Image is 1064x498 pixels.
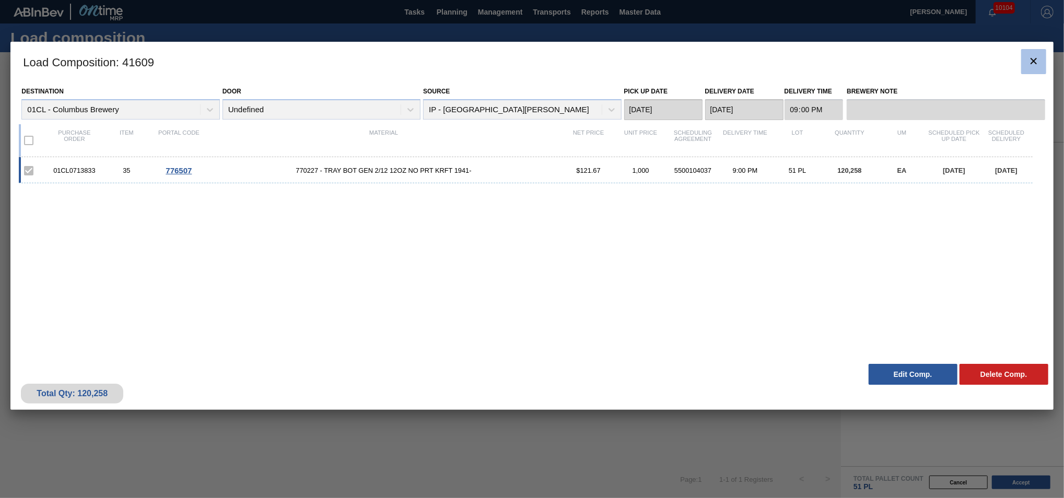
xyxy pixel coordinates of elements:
[876,129,928,151] div: UM
[205,167,562,174] span: 770227 - TRAY BOT GEN 2/12 12OZ NO PRT KRFT 1941-
[563,167,615,174] div: $121.67
[837,167,861,174] span: 120,258
[48,129,100,151] div: Purchase order
[705,99,784,120] input: mm/dd/yyyy
[100,129,153,151] div: Item
[624,88,668,95] label: Pick up Date
[153,129,205,151] div: Portal code
[771,129,824,151] div: Lot
[624,99,703,120] input: mm/dd/yyyy
[21,88,63,95] label: Destination
[615,129,667,151] div: Unit Price
[897,167,907,174] span: EA
[960,364,1048,385] button: Delete Comp.
[615,167,667,174] div: 1,000
[10,42,1053,81] h3: Load Composition : 41609
[771,167,824,174] div: 51 PL
[980,129,1033,151] div: Scheduled Delivery
[563,129,615,151] div: Net Price
[824,129,876,151] div: Quantity
[223,88,241,95] label: Door
[719,129,771,151] div: Delivery Time
[423,88,450,95] label: Source
[995,167,1017,174] span: [DATE]
[943,167,965,174] span: [DATE]
[100,167,153,174] div: 35
[166,166,192,175] span: 776507
[153,166,205,175] div: Go to Order
[29,389,115,398] div: Total Qty: 120,258
[667,167,719,174] div: 5500104037
[719,167,771,174] div: 9:00 PM
[205,129,562,151] div: Material
[847,84,1045,99] label: Brewery Note
[48,167,100,174] div: 01CL0713833
[785,84,844,99] label: Delivery Time
[667,129,719,151] div: Scheduling Agreement
[869,364,957,385] button: Edit Comp.
[705,88,754,95] label: Delivery Date
[928,129,980,151] div: Scheduled Pick up Date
